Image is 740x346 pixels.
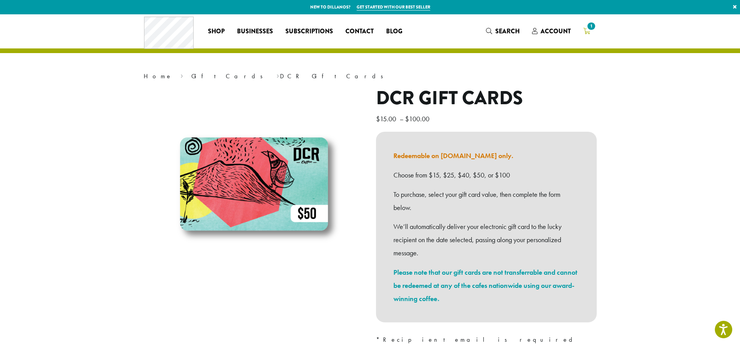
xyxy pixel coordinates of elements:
[393,268,577,303] a: Please note that our gift cards are not transferrable and cannot be redeemed at any of the cafes ...
[405,114,409,123] span: $
[393,151,513,160] a: Redeemable on [DOMAIN_NAME] only.
[376,114,380,123] span: $
[586,21,596,31] span: 1
[191,72,268,80] a: Gift Cards
[393,220,579,259] p: We’ll automatically deliver your electronic gift card to the lucky recipient on the date selected...
[157,87,351,281] img: DCR_GiftCard_50
[541,27,571,36] span: Account
[345,27,374,36] span: Contact
[276,69,279,81] span: ›
[180,69,183,81] span: ›
[376,114,398,123] bdi: 15.00
[393,188,579,214] p: To purchase, select your gift card value, then complete the form below.
[400,114,403,123] span: –
[144,72,597,81] nav: Breadcrumb
[202,25,231,38] a: Shop
[405,114,431,123] bdi: 100.00
[393,169,579,182] p: Choose from $15, $25, $40, $50, or $100
[285,27,333,36] span: Subscriptions
[144,72,172,80] a: Home
[376,87,597,110] h1: DCR Gift Cards
[480,25,526,38] a: Search
[208,27,225,36] span: Shop
[237,27,273,36] span: Businesses
[357,4,430,10] a: Get started with our best seller
[386,27,402,36] span: Blog
[495,27,520,36] span: Search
